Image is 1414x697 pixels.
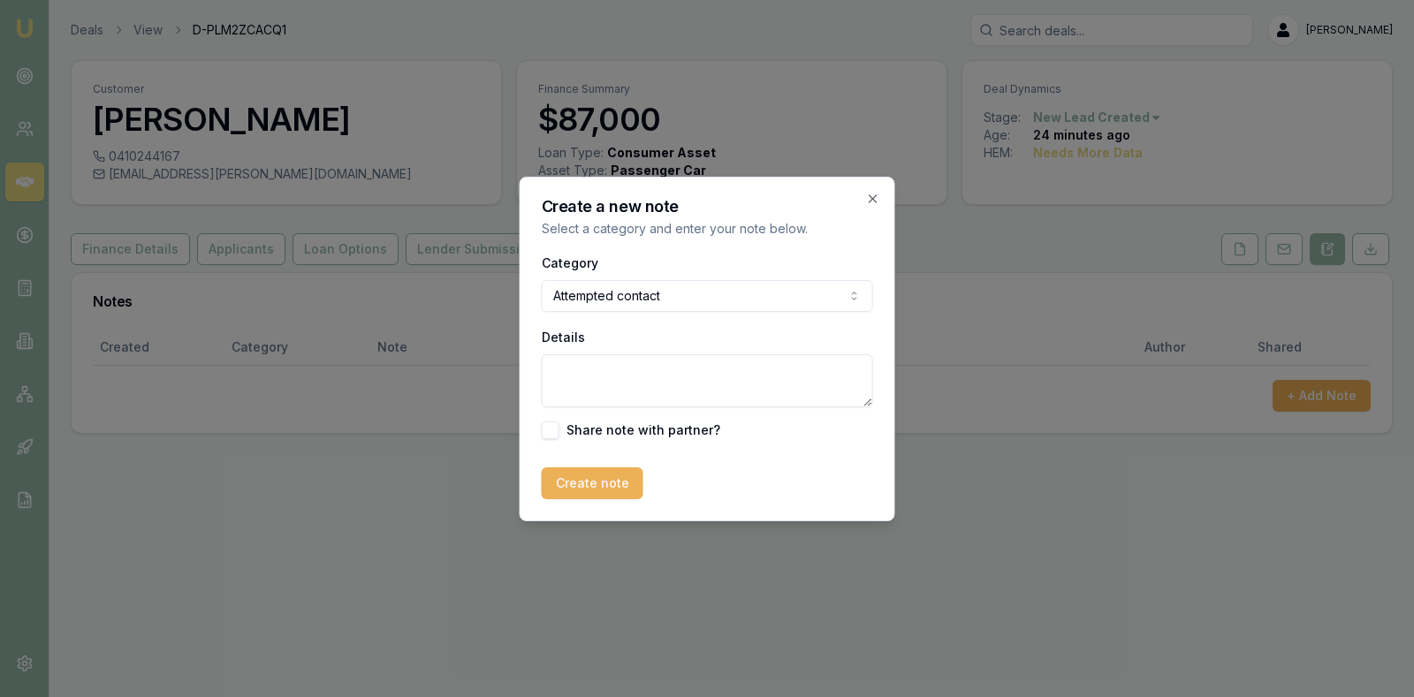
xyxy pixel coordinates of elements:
button: Create note [542,467,643,499]
p: Select a category and enter your note below. [542,220,873,238]
label: Category [542,255,598,270]
h2: Create a new note [542,199,873,215]
label: Share note with partner? [566,424,720,436]
label: Details [542,330,585,345]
